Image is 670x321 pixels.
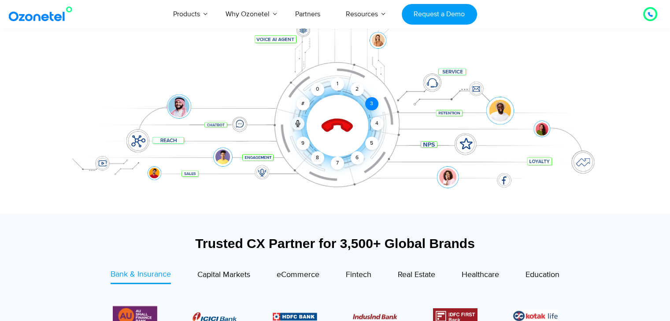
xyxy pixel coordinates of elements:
a: eCommerce [277,269,319,284]
span: Bank & Insurance [111,270,171,279]
div: 3 [365,97,378,110]
a: Capital Markets [197,269,250,284]
span: Real Estate [398,270,435,280]
div: 1 [331,77,344,91]
img: Picture9.png [273,313,317,320]
a: Fintech [346,269,371,284]
div: 4 [370,117,384,130]
span: Capital Markets [197,270,250,280]
div: 7 [331,157,344,170]
div: 0 [311,83,324,96]
a: Healthcare [462,269,499,284]
div: 9 [296,137,310,150]
div: 2 [351,83,364,96]
div: Trusted CX Partner for 3,500+ Global Brands [64,236,606,251]
div: 5 [365,137,378,150]
div: 8 [311,151,324,164]
span: eCommerce [277,270,319,280]
img: Picture10.png [353,314,397,319]
a: Request a Demo [402,4,477,25]
a: Real Estate [398,269,435,284]
a: Education [526,269,559,284]
a: Bank & Insurance [111,269,171,284]
div: # [296,97,310,110]
span: Education [526,270,559,280]
span: Healthcare [462,270,499,280]
span: Fintech [346,270,371,280]
img: Picture8.png [192,312,237,321]
div: 6 [351,151,364,164]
